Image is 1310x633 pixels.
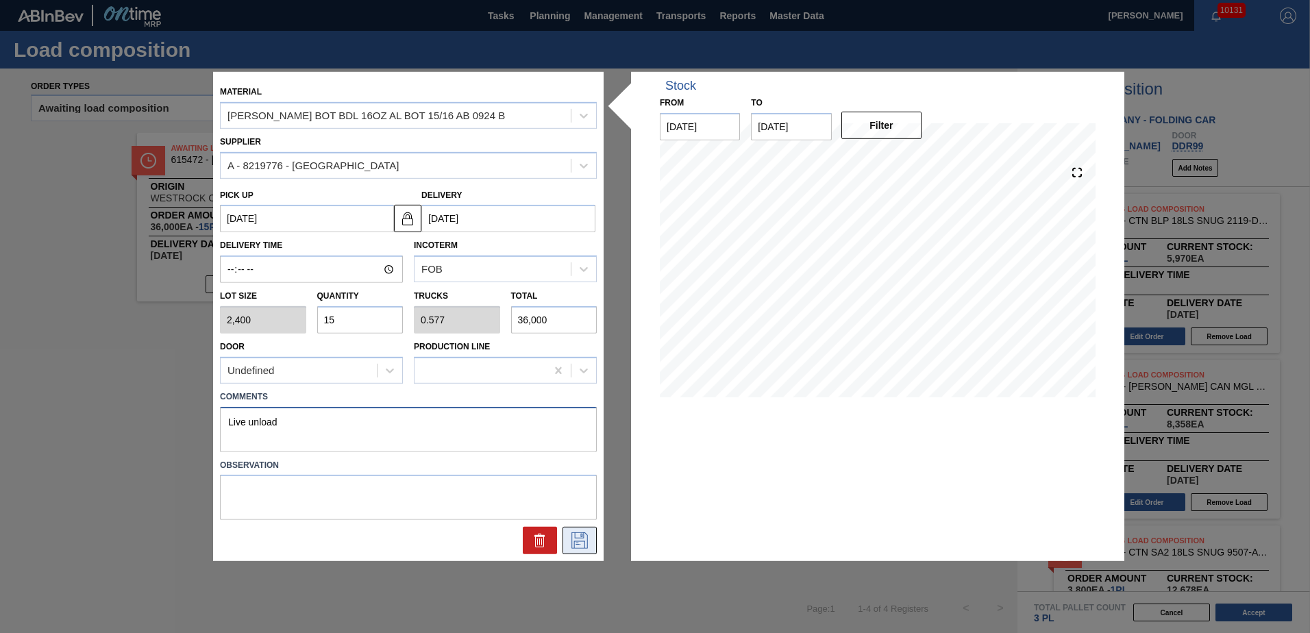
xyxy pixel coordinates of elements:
[220,387,597,407] label: Comments
[660,113,740,140] input: mm/dd/yyyy
[414,291,448,301] label: Trucks
[751,113,831,140] input: mm/dd/yyyy
[220,137,261,147] label: Supplier
[660,98,684,108] label: From
[563,527,597,554] div: Save Suggestion
[841,112,922,139] button: Filter
[227,110,505,121] div: [PERSON_NAME] BOT BDL 16OZ AL BOT 15/16 AB 0924 B
[227,364,274,376] div: Undefined
[421,264,443,275] div: FOB
[399,210,416,226] img: locked
[317,291,359,301] label: Quantity
[523,527,557,554] div: Delete Suggestion
[421,205,595,232] input: mm/dd/yyyy
[220,87,262,97] label: Material
[394,204,421,232] button: locked
[220,205,394,232] input: mm/dd/yyyy
[511,291,538,301] label: Total
[414,240,458,250] label: Incoterm
[227,160,399,171] div: A - 8219776 - [GEOGRAPHIC_DATA]
[220,286,306,306] label: Lot size
[665,79,696,93] div: Stock
[220,190,254,199] label: Pick up
[220,406,597,451] textarea: Live unload
[421,190,462,199] label: Delivery
[414,342,490,351] label: Production Line
[220,236,403,256] label: Delivery Time
[220,342,245,351] label: Door
[751,98,762,108] label: to
[220,455,597,475] label: Observation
